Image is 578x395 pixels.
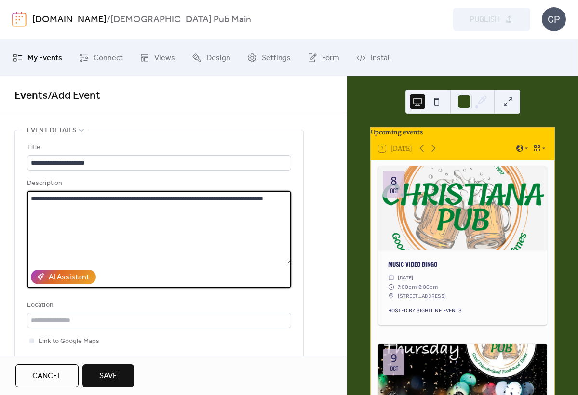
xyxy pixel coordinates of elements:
[398,282,417,291] span: 7:00pm
[133,43,182,72] a: Views
[6,43,69,72] a: My Events
[390,175,397,186] div: 8
[398,291,446,301] a: [STREET_ADDRESS]
[27,300,289,311] div: Location
[27,125,76,136] span: Event details
[378,260,547,269] div: MUSIC VIDEO BINGO
[27,51,62,66] span: My Events
[390,188,398,194] div: Oct
[107,11,110,29] b: /
[12,12,27,27] img: logo
[82,364,134,387] button: Save
[322,51,339,66] span: Form
[110,11,251,29] b: [DEMOGRAPHIC_DATA] Pub Main
[14,85,48,106] a: Events
[542,7,566,31] div: CP
[32,11,107,29] a: [DOMAIN_NAME]
[154,51,175,66] span: Views
[72,43,130,72] a: Connect
[388,291,394,301] div: ​
[371,128,554,137] div: Upcoming events
[417,282,418,291] span: -
[262,51,291,66] span: Settings
[388,273,394,282] div: ​
[240,43,298,72] a: Settings
[418,282,438,291] span: 9:00pm
[99,370,117,382] span: Save
[31,270,96,284] button: AI Assistant
[185,43,238,72] a: Design
[94,51,123,66] span: Connect
[48,85,100,106] span: / Add Event
[15,364,79,387] button: Cancel
[27,178,289,189] div: Description
[27,142,289,154] div: Title
[39,336,99,347] span: Link to Google Maps
[398,273,413,282] span: [DATE]
[371,51,390,66] span: Install
[388,282,394,291] div: ​
[300,43,347,72] a: Form
[349,43,398,72] a: Install
[32,370,62,382] span: Cancel
[378,307,547,315] div: HOSTED BY SIGHTLINE EVENTS
[49,272,89,283] div: AI Assistant
[206,51,230,66] span: Design
[390,352,397,364] div: 9
[390,366,398,371] div: Oct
